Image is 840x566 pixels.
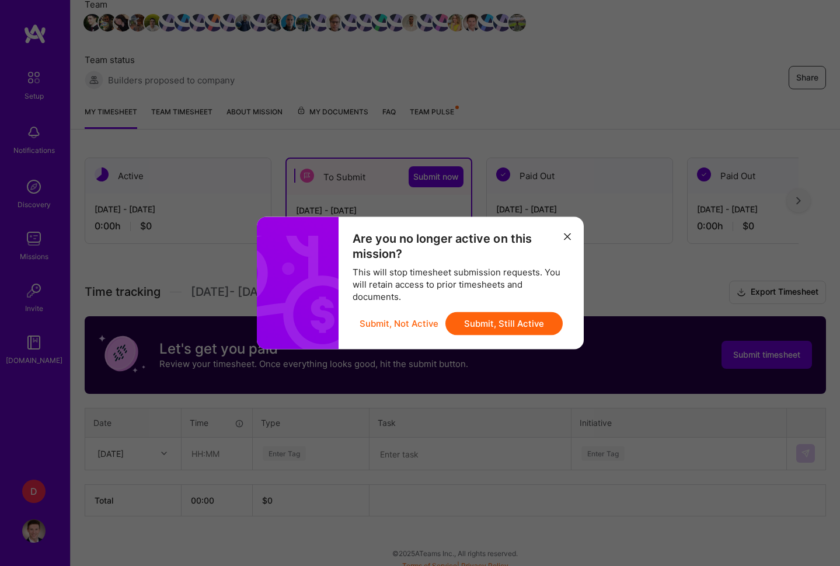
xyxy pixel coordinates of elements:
div: Are you no longer active on this mission? [353,231,570,261]
div: This will stop timesheet submission requests. You will retain access to prior timesheets and docu... [353,266,570,303]
i: icon Close [564,233,571,240]
button: Submit, Still Active [445,312,563,336]
button: Submit, Not Active [360,312,438,336]
div: modal [257,217,584,350]
i: icon Money [251,236,365,350]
